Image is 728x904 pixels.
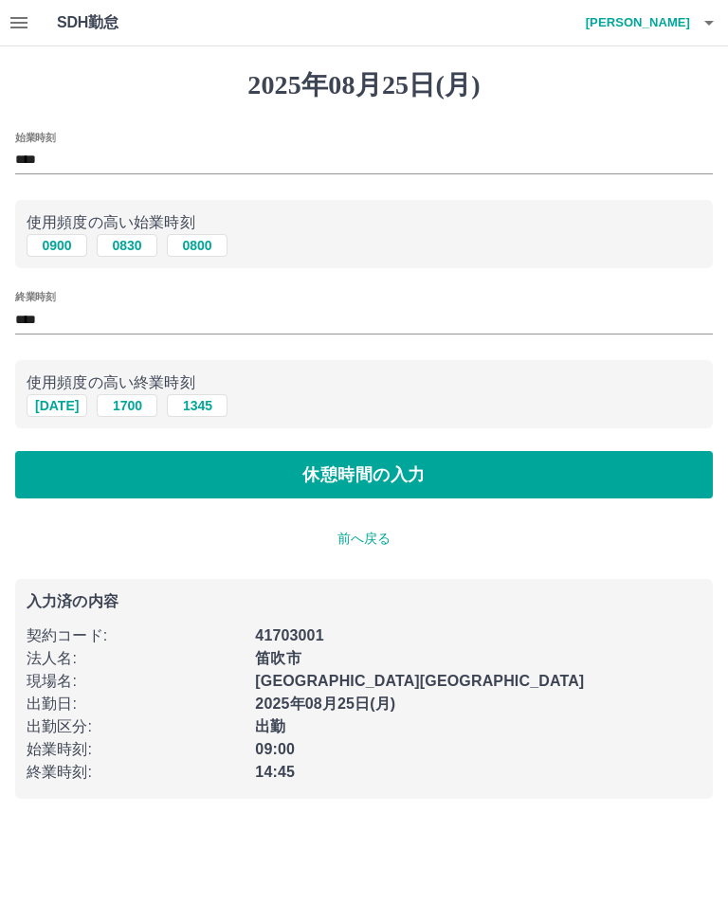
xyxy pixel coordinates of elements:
[15,451,713,498] button: 休憩時間の入力
[27,693,244,715] p: 出勤日 :
[97,234,157,257] button: 0830
[255,696,395,712] b: 2025年08月25日(月)
[15,130,55,144] label: 始業時刻
[27,211,701,234] p: 使用頻度の高い始業時刻
[255,764,295,780] b: 14:45
[27,371,701,394] p: 使用頻度の高い終業時刻
[27,624,244,647] p: 契約コード :
[27,715,244,738] p: 出勤区分 :
[167,394,227,417] button: 1345
[27,761,244,784] p: 終業時刻 :
[255,741,295,757] b: 09:00
[15,290,55,304] label: 終業時刻
[27,594,701,609] p: 入力済の内容
[97,394,157,417] button: 1700
[15,529,713,549] p: 前へ戻る
[255,673,584,689] b: [GEOGRAPHIC_DATA][GEOGRAPHIC_DATA]
[27,234,87,257] button: 0900
[255,650,300,666] b: 笛吹市
[27,670,244,693] p: 現場名 :
[27,394,87,417] button: [DATE]
[167,234,227,257] button: 0800
[27,647,244,670] p: 法人名 :
[27,738,244,761] p: 始業時刻 :
[255,627,323,643] b: 41703001
[15,69,713,101] h1: 2025年08月25日(月)
[255,718,285,734] b: 出勤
